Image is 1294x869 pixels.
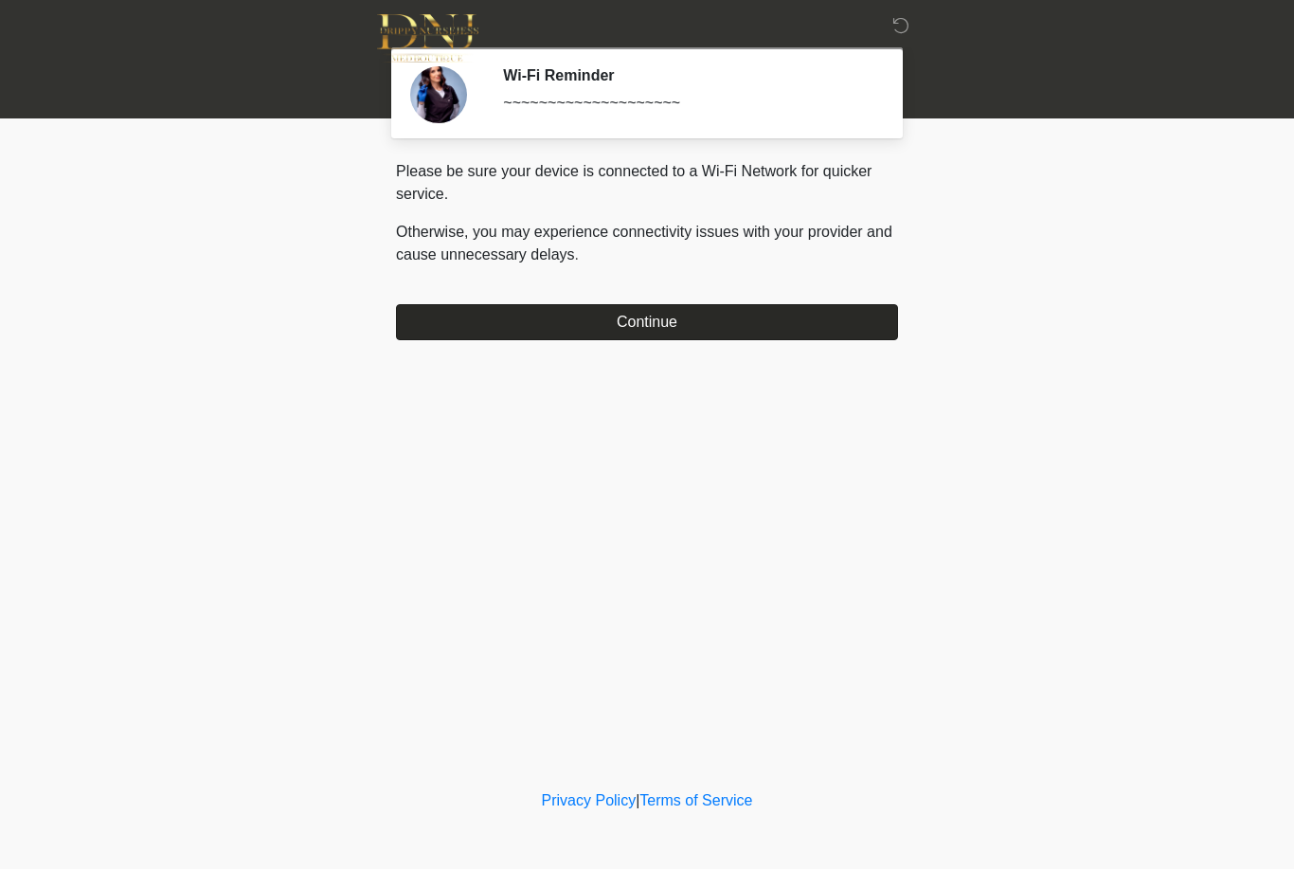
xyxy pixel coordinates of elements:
[636,792,639,808] a: |
[377,14,478,63] img: DNJ Med Boutique Logo
[396,304,898,340] button: Continue
[396,221,898,266] p: Otherwise, you may experience connectivity issues with your provider and cause unnecessary delays
[542,792,637,808] a: Privacy Policy
[410,66,467,123] img: Agent Avatar
[575,246,579,263] span: .
[396,160,898,206] p: Please be sure your device is connected to a Wi-Fi Network for quicker service.
[639,792,752,808] a: Terms of Service
[503,92,870,115] div: ~~~~~~~~~~~~~~~~~~~~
